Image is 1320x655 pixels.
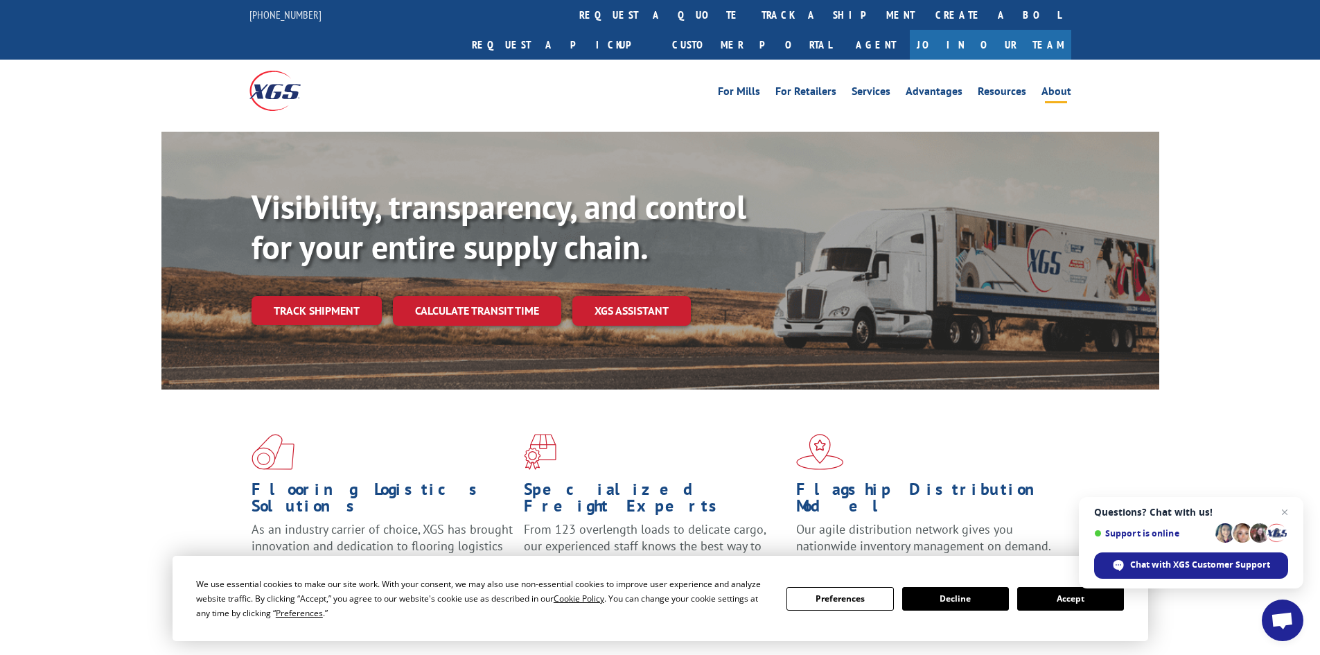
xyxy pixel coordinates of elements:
span: Chat with XGS Customer Support [1094,552,1288,579]
a: Agent [842,30,910,60]
a: Resources [978,86,1026,101]
a: Advantages [906,86,962,101]
a: Open chat [1262,600,1303,641]
a: Join Our Team [910,30,1071,60]
h1: Specialized Freight Experts [524,481,786,521]
span: Preferences [276,607,323,619]
a: For Mills [718,86,760,101]
div: Cookie Consent Prompt [173,556,1148,641]
a: Track shipment [252,296,382,325]
div: We use essential cookies to make our site work. With your consent, we may also use non-essential ... [196,577,770,620]
button: Preferences [786,587,893,611]
span: Chat with XGS Customer Support [1130,559,1270,571]
span: Cookie Policy [554,593,604,604]
a: Calculate transit time [393,296,561,326]
button: Accept [1017,587,1124,611]
img: xgs-icon-total-supply-chain-intelligence-red [252,434,294,470]
a: Request a pickup [461,30,662,60]
button: Decline [902,587,1009,611]
a: Customer Portal [662,30,842,60]
a: XGS ASSISTANT [572,296,691,326]
a: Services [852,86,890,101]
span: Support is online [1094,528,1211,539]
span: Our agile distribution network gives you nationwide inventory management on demand. [796,521,1051,554]
h1: Flooring Logistics Solutions [252,481,513,521]
a: [PHONE_NUMBER] [249,8,322,21]
span: As an industry carrier of choice, XGS has brought innovation and dedication to flooring logistics... [252,521,513,570]
a: About [1041,86,1071,101]
p: From 123 overlength loads to delicate cargo, our experienced staff knows the best way to move you... [524,521,786,583]
img: xgs-icon-flagship-distribution-model-red [796,434,844,470]
h1: Flagship Distribution Model [796,481,1058,521]
span: Questions? Chat with us! [1094,507,1288,518]
a: For Retailers [775,86,836,101]
b: Visibility, transparency, and control for your entire supply chain. [252,185,746,268]
img: xgs-icon-focused-on-flooring-red [524,434,556,470]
